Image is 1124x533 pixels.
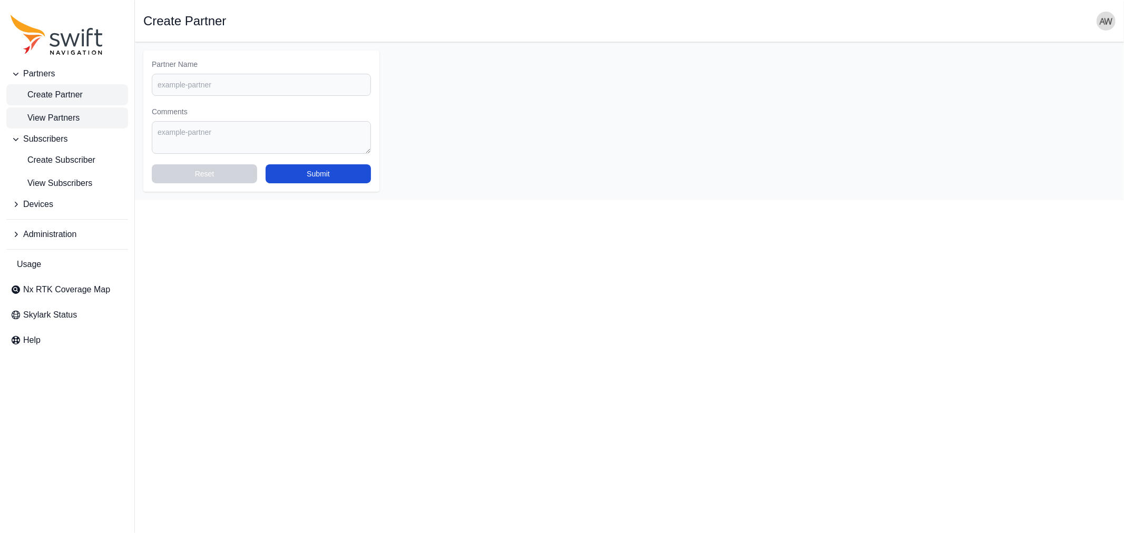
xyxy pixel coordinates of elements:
button: Subscribers [6,129,128,150]
label: Comments [152,106,371,117]
span: View Subscribers [11,177,92,190]
span: Create Subscriber [11,154,95,166]
button: Submit [266,164,371,183]
span: Partners [23,67,55,80]
a: create-partner [6,84,128,105]
h1: Create Partner [143,15,226,27]
button: Administration [6,224,128,245]
span: Skylark Status [23,309,77,321]
span: View Partners [11,112,80,124]
a: Usage [6,254,128,275]
button: Devices [6,194,128,215]
input: example-partner [152,74,371,96]
a: Skylark Status [6,304,128,325]
a: View Subscribers [6,173,128,194]
span: Usage [17,258,41,271]
a: Nx RTK Coverage Map [6,279,128,300]
span: Subscribers [23,133,67,145]
label: Partner Name [152,59,371,70]
img: user photo [1097,12,1116,31]
span: Create Partner [11,88,83,101]
a: View Partners [6,107,128,129]
a: Help [6,330,128,351]
span: Devices [23,198,53,211]
button: Reset [152,164,257,183]
span: Administration [23,228,76,241]
button: Partners [6,63,128,84]
a: Create Subscriber [6,150,128,171]
span: Nx RTK Coverage Map [23,283,110,296]
span: Help [23,334,41,347]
